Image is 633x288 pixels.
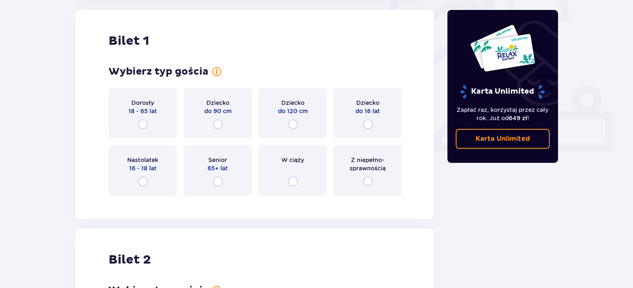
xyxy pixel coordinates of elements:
[278,107,308,115] span: do 120 cm
[109,65,208,78] h3: Wybierz typ gościa
[206,99,230,107] span: Dziecko
[459,85,546,99] p: Karta Unlimited
[281,156,304,164] span: W ciąży
[129,164,157,172] span: 16 - 18 lat
[355,107,380,115] span: do 16 lat
[128,107,157,115] span: 18 - 65 lat
[208,164,228,172] span: 65+ lat
[456,106,550,122] p: Zapłać raz, korzystaj przez cały rok. Już od !
[341,156,394,172] span: Z niepełno­sprawnością
[509,115,527,121] span: 649 zł
[456,129,550,149] a: Karta Unlimited
[204,107,232,115] span: do 90 cm
[131,99,154,107] span: Dorosły
[109,252,151,268] h2: Bilet 2
[470,24,536,72] img: Dwie karty całoroczne do Suntago z napisem 'UNLIMITED RELAX', na białym tle z tropikalnymi liśćmi...
[281,99,304,107] span: Dziecko
[208,156,227,164] span: Senior
[109,33,149,49] h2: Bilet 1
[476,134,530,143] p: Karta Unlimited
[356,99,379,107] span: Dziecko
[127,156,158,164] span: Nastolatek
